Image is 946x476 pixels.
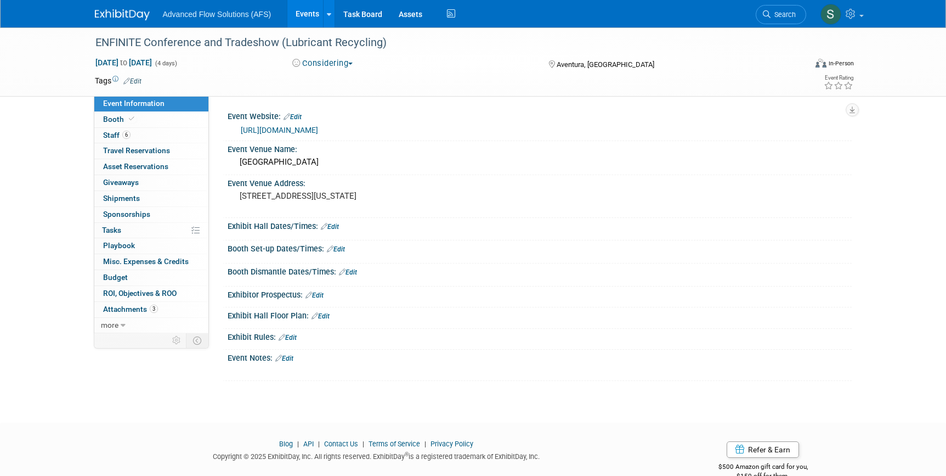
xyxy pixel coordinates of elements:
pre: [STREET_ADDRESS][US_STATE] [240,191,475,201]
span: | [422,440,429,448]
a: more [94,318,208,333]
span: | [294,440,302,448]
sup: ® [405,451,409,457]
a: Edit [305,292,324,299]
span: Booth [103,115,137,124]
span: Giveaways [103,178,139,187]
span: 3 [150,305,158,313]
a: Playbook [94,238,208,254]
div: Event Venue Name: [228,141,852,155]
span: to [118,58,129,67]
span: Playbook [103,241,135,250]
img: Format-Inperson.png [815,59,826,68]
a: Shipments [94,191,208,206]
a: Privacy Policy [430,440,473,448]
a: ROI, Objectives & ROO [94,286,208,301]
a: Misc. Expenses & Credits [94,254,208,270]
td: Tags [95,75,141,86]
div: [GEOGRAPHIC_DATA] [236,154,843,171]
td: Personalize Event Tab Strip [167,333,186,348]
span: Misc. Expenses & Credits [103,257,189,266]
a: Edit [311,312,330,320]
div: Exhibitor Prospectus: [228,287,852,301]
div: Booth Dismantle Dates/Times: [228,264,852,278]
span: Shipments [103,194,140,203]
div: Event Rating [824,75,853,81]
span: Travel Reservations [103,146,170,155]
span: Tasks [102,226,121,234]
a: Staff6 [94,128,208,143]
a: [URL][DOMAIN_NAME] [241,126,318,135]
span: Budget [103,273,128,282]
span: Staff [103,131,131,139]
div: Event Format [741,57,854,74]
div: Event Venue Address: [228,175,852,189]
a: Edit [279,334,297,341]
span: Search [771,10,796,19]
a: Edit [284,113,302,121]
a: Event Information [94,96,208,111]
td: Toggle Event Tabs [186,333,208,348]
a: Tasks [94,223,208,238]
div: Copyright © 2025 ExhibitDay, Inc. All rights reserved. ExhibitDay is a registered trademark of Ex... [95,449,659,462]
div: Event Notes: [228,350,852,364]
a: Edit [123,77,141,85]
img: Steve McAnally [820,4,841,25]
a: Blog [279,440,293,448]
span: Asset Reservations [103,162,168,171]
a: Booth [94,112,208,127]
a: Attachments3 [94,302,208,317]
span: Advanced Flow Solutions (AFS) [163,10,271,19]
a: Giveaways [94,175,208,191]
span: Sponsorships [103,210,150,219]
span: ROI, Objectives & ROO [103,289,177,298]
a: Budget [94,270,208,285]
a: Edit [275,355,293,362]
span: | [360,440,367,448]
i: Booth reservation complete [129,116,134,122]
span: Aventura, [GEOGRAPHIC_DATA] [557,60,654,69]
a: Terms of Service [369,440,420,448]
a: Edit [327,245,345,253]
a: Search [756,5,806,24]
a: Edit [339,268,357,276]
span: | [315,440,322,448]
span: 6 [122,131,131,139]
div: In-Person [828,59,854,68]
div: Event Website: [228,108,852,122]
button: Considering [288,58,357,69]
div: Exhibit Hall Dates/Times: [228,218,852,232]
a: API [303,440,314,448]
span: more [101,321,118,329]
a: Contact Us [324,440,358,448]
div: Exhibit Hall Floor Plan: [228,307,852,322]
div: Exhibit Rules: [228,329,852,343]
a: Sponsorships [94,207,208,222]
div: ENFINITE Conference and Tradeshow (Lubricant Recycling) [92,33,790,53]
a: Travel Reservations [94,143,208,159]
a: Asset Reservations [94,159,208,175]
span: [DATE] [DATE] [95,58,152,68]
span: Event Information [103,99,165,108]
a: Refer & Earn [727,441,799,458]
img: ExhibitDay [95,9,150,20]
span: (4 days) [154,60,177,67]
a: Edit [321,223,339,231]
span: Attachments [103,305,158,313]
div: Booth Set-up Dates/Times: [228,240,852,255]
